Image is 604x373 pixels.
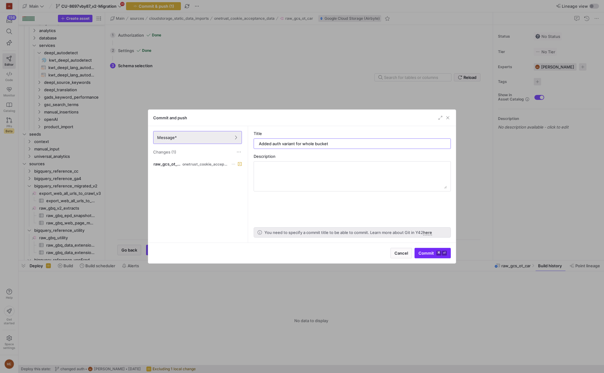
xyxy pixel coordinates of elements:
button: Commit⌘⏎ [414,248,451,258]
p: You need to specify a commit title to be able to commit. Learn more about Git in Y42 [264,230,432,235]
h3: Commit and push [153,115,187,120]
a: here [423,230,432,235]
button: raw_gcs_ot_car.ymlonetrust_cookie_acceptance_data [152,160,243,168]
kbd: ⌘ [436,251,441,256]
span: Cancel [394,251,408,256]
span: Commit [418,251,447,256]
button: Cancel [390,248,412,258]
span: Changes (1) [153,150,176,154]
span: Message* [157,135,177,140]
button: Message* [153,131,242,144]
span: raw_gcs_ot_car.yml [153,162,181,166]
kbd: ⏎ [442,251,447,256]
span: Title [254,131,262,136]
div: Description [254,154,451,159]
span: onetrust_cookie_acceptance_data [182,162,228,166]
